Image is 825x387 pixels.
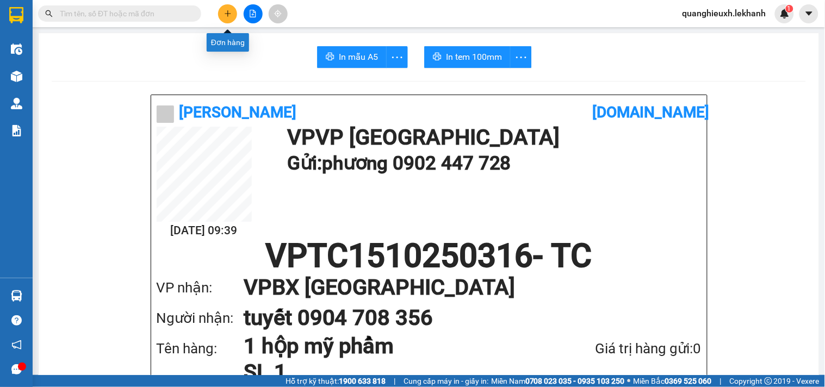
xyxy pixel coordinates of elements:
span: | [720,375,722,387]
span: In tem 100mm [446,50,502,64]
h1: VPTC1510250316 - TC [157,240,702,272]
sup: 1 [786,5,793,13]
span: message [11,364,22,374]
img: warehouse-icon [11,98,22,109]
h1: VP BX [GEOGRAPHIC_DATA] [244,272,680,303]
div: Tên hàng: [157,338,244,360]
span: more [387,51,407,64]
div: tuyết [127,35,238,48]
img: logo-vxr [9,7,23,23]
div: Giá trị hàng gửi: 0 [538,338,702,360]
span: Cung cấp máy in - giấy in: [404,375,488,387]
div: VP nhận: [157,277,244,299]
strong: 1900 633 818 [339,377,386,385]
img: icon-new-feature [780,9,790,18]
span: question-circle [11,315,22,326]
div: 0902447728 [9,48,120,64]
span: 1 [787,5,791,13]
b: [DOMAIN_NAME] [592,103,710,121]
div: Người nhận: [157,307,244,329]
span: quanghieuxh.lekhanh [674,7,775,20]
button: printerIn mẫu A5 [317,46,387,68]
div: BX [GEOGRAPHIC_DATA] [127,9,238,35]
h1: Gửi: phương 0902 447 728 [287,148,696,178]
span: ⚪️ [628,379,631,383]
div: phương [9,35,120,48]
h1: SL 1 [244,359,538,385]
input: Tìm tên, số ĐT hoặc mã đơn [60,8,188,20]
span: printer [326,52,334,63]
button: aim [269,4,288,23]
button: more [386,46,408,68]
span: CR : [8,71,25,83]
button: plus [218,4,237,23]
button: file-add [244,4,263,23]
span: Miền Nam [491,375,625,387]
h1: 1 hộp mỹ phẩm [244,333,538,359]
img: warehouse-icon [11,290,22,302]
div: Đơn hàng [207,33,249,52]
strong: 0708 023 035 - 0935 103 250 [525,377,625,385]
img: solution-icon [11,125,22,136]
span: Gửi: [9,10,26,22]
span: copyright [765,377,772,385]
span: caret-down [804,9,814,18]
span: plus [224,10,232,17]
button: printerIn tem 100mm [424,46,511,68]
span: Nhận: [127,10,153,22]
span: | [394,375,395,387]
button: more [510,46,532,68]
div: VP [GEOGRAPHIC_DATA] [9,9,120,35]
span: aim [274,10,282,17]
h1: VP VP [GEOGRAPHIC_DATA] [287,127,696,148]
b: [PERSON_NAME] [179,103,297,121]
img: warehouse-icon [11,71,22,82]
button: caret-down [799,4,818,23]
div: 0904708356 [127,48,238,64]
span: Miền Bắc [634,375,712,387]
h1: tuyết 0904 708 356 [244,303,680,333]
span: file-add [249,10,257,17]
span: more [511,51,531,64]
img: warehouse-icon [11,43,22,55]
strong: 0369 525 060 [665,377,712,385]
span: notification [11,340,22,350]
span: search [45,10,53,17]
span: In mẫu A5 [339,50,378,64]
span: printer [433,52,442,63]
div: 30.000 [8,70,121,83]
h2: [DATE] 09:39 [157,222,252,240]
span: Hỗ trợ kỹ thuật: [286,375,386,387]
